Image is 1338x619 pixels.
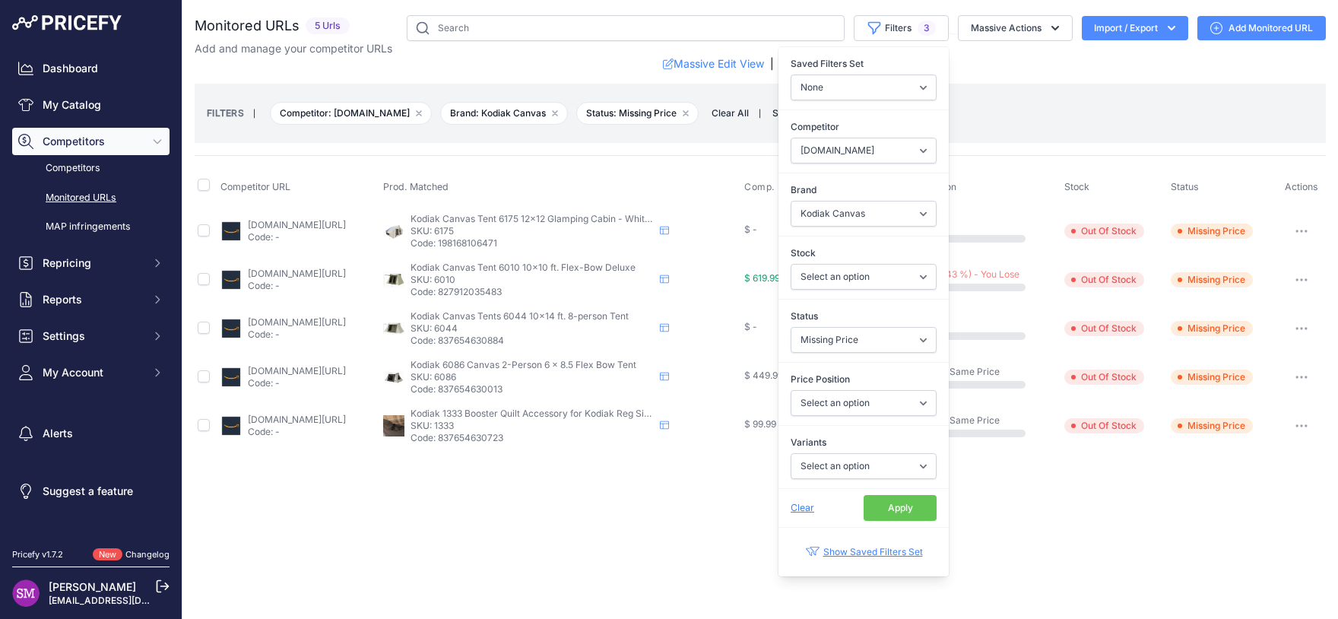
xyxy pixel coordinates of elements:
span: Kodiak 6086 Canvas 2-Person 6 x 8.5 Flex Bow Tent [411,359,636,370]
a: [EMAIL_ADDRESS][DOMAIN_NAME] [49,595,208,606]
p: Code: 837654630013 [411,383,654,395]
span: Brand: Kodiak Canvas [440,102,568,125]
small: FILTERS [207,107,244,119]
button: Comp. Price [744,181,806,193]
label: Saved Filters Set [791,56,937,71]
label: Brand [791,183,937,198]
div: $ - [892,220,1059,232]
h2: Monitored URLs [195,15,300,37]
span: $ 619.99 [744,272,780,284]
p: Code: 837654630884 [411,335,654,347]
label: Variants [791,435,937,450]
input: Search [407,15,845,41]
span: Out Of Stock [1064,321,1144,336]
span: Missing Price [1171,370,1253,385]
span: Out Of Stock [1064,418,1144,433]
div: $ - [744,321,822,333]
p: SKU: 6086 [411,371,654,383]
small: | [759,109,761,118]
span: Competitor URL [220,181,290,192]
span: Actions [1285,181,1318,192]
span: | [770,56,774,71]
button: Apply [864,495,937,521]
span: Repricing [43,256,142,271]
span: $ 449.99 [744,370,783,381]
button: Settings [12,322,170,350]
p: Add and manage your competitor URLs [195,41,392,56]
span: Out Of Stock [1064,224,1144,239]
button: Import / Export [1082,16,1188,40]
span: Stock [1064,181,1089,192]
p: Code: - [248,377,346,389]
div: $ - [892,317,1059,329]
label: Status [791,309,937,324]
span: $ + 80 ( + 11.43 %) - You Lose [892,268,1019,280]
p: Code: - [248,280,346,292]
span: New [93,548,122,561]
label: Competitor [791,119,937,135]
div: Pricefy v1.7.2 [12,548,63,561]
a: My Catalog [12,91,170,119]
button: Filters3 [854,15,949,41]
a: Competitors [12,155,170,182]
a: [DOMAIN_NAME][URL] [248,219,346,230]
span: Missing Price [1171,418,1253,433]
p: Code: 837654630723 [411,432,654,444]
p: SKU: 6044 [411,322,654,335]
span: Kodiak Canvas Tent 6010 10x10 ft. Flex-Bow Deluxe [411,262,636,273]
a: Alerts [12,420,170,447]
span: Kodiak 1333 Booster Quilt Accessory for Kodiak Reg Size Sleeping Bag [411,408,713,419]
span: Settings [43,329,142,344]
span: Missing Price [1171,224,1253,239]
span: My Account [43,365,142,380]
span: Status: Missing Price [576,102,699,125]
a: Show Saved Filters Set [805,534,923,570]
p: Code: - [248,231,346,243]
span: Comp. Price [744,181,803,193]
button: My Account [12,359,170,386]
a: Suggest a feature [12,478,170,505]
a: [DOMAIN_NAME][URL] [248,268,346,279]
a: [PERSON_NAME] [49,580,136,593]
p: Code: - [248,426,346,438]
a: Changelog [125,549,170,560]
small: | [244,109,265,118]
span: Reports [43,292,142,307]
button: Reports [12,286,170,313]
a: [DOMAIN_NAME][URL] [248,365,346,376]
label: Price Position [791,372,937,387]
span: Kodiak Canvas Tents 6044 10x14 ft. 8-person Tent [411,310,629,322]
a: Add Monitored URL [1197,16,1326,40]
p: SKU: 6010 [411,274,654,286]
a: Dashboard [12,55,170,82]
span: Competitor: [DOMAIN_NAME] [270,102,432,125]
span: Out Of Stock [1064,370,1144,385]
label: Stock [791,246,937,261]
p: SKU: 6175 [411,225,654,237]
p: SKU: 1333 [411,420,654,432]
button: Massive Actions [958,15,1073,41]
span: Save current filters [772,107,856,119]
a: Monitored URLs [12,185,170,211]
p: Code: 827912035483 [411,286,654,298]
a: MAP infringements [12,214,170,240]
span: Kodiak Canvas Tent 6175 12x12 Glamping Cabin - White - 12x12 feet [411,213,702,224]
span: 5 Urls [306,17,350,35]
div: $ - [744,224,822,236]
p: Code: - [248,329,346,341]
p: Code: 198168106471 [411,237,654,249]
span: Missing Price [1171,321,1253,336]
button: Price Position [892,181,960,193]
button: Competitors [12,128,170,155]
span: Out Of Stock [1064,272,1144,287]
button: Repricing [12,249,170,277]
span: 3 [918,21,936,36]
a: [DOMAIN_NAME][URL] [248,414,346,425]
span: $ 99.99 [744,418,776,430]
button: Clear All [704,106,756,121]
span: Missing Price [1171,272,1253,287]
a: [DOMAIN_NAME][URL] [248,316,346,328]
span: Status [1171,181,1199,192]
nav: Sidebar [12,55,170,530]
